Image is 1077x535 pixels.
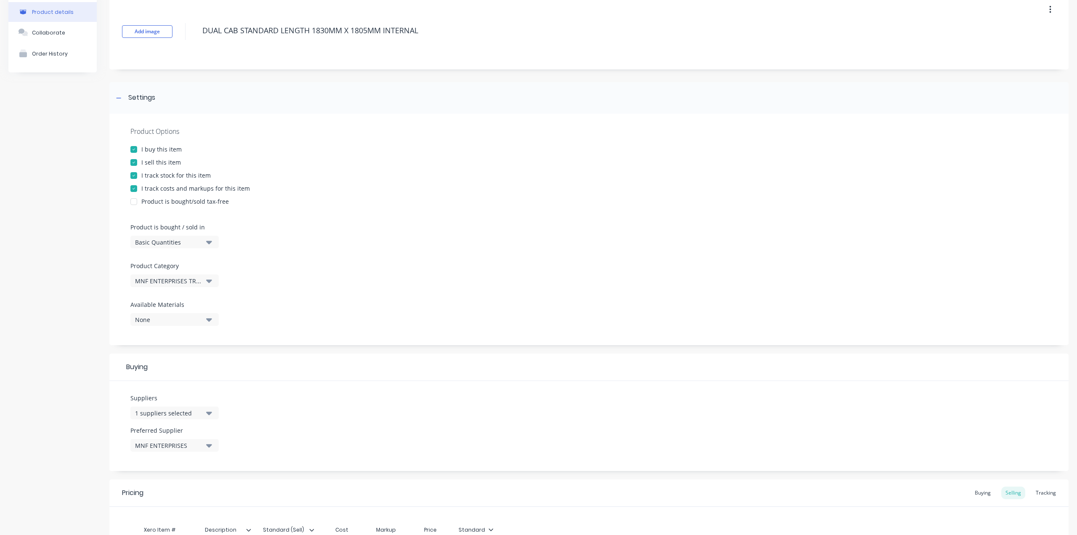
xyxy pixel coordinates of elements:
label: Product is bought / sold in [130,223,215,232]
div: Product details [32,9,74,15]
div: MNF ENTERPRISES TRAY KIT [135,277,202,285]
button: Collaborate [8,22,97,43]
label: Suppliers [130,394,219,402]
div: Standard [459,526,493,534]
div: Settings [128,93,155,103]
label: Product Category [130,261,215,270]
button: MNF ENTERPRISES TRAY KIT [130,274,219,287]
div: Buying [109,354,1069,381]
label: Preferred Supplier [130,426,219,435]
div: MNF ENTERPRISES [135,441,202,450]
div: Product Options [130,126,1048,136]
div: Pricing [122,488,143,498]
div: Collaborate [32,29,65,36]
div: I track costs and markups for this item [141,184,250,193]
div: Order History [32,51,68,57]
div: Product is bought/sold tax-free [141,197,229,206]
button: Basic Quantities [130,236,219,248]
label: Available Materials [130,300,219,309]
div: I buy this item [141,145,182,154]
div: Buying [971,487,995,499]
div: Tracking [1032,487,1060,499]
div: Selling [1001,487,1025,499]
button: 1 suppliers selected [130,407,219,419]
div: 1 suppliers selected [135,409,202,418]
button: Order History [8,43,97,64]
button: None [130,313,219,326]
div: I track stock for this item [141,171,211,180]
button: MNF ENTERPRISES [130,439,219,452]
div: None [135,315,202,324]
button: Product details [8,2,97,22]
div: I sell this item [141,158,181,167]
button: Add image [122,25,172,38]
textarea: DUAL CAB STANDARD LENGTH 1830MM X 1805MM INTERNAL [198,21,945,40]
div: Basic Quantities [135,238,202,247]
